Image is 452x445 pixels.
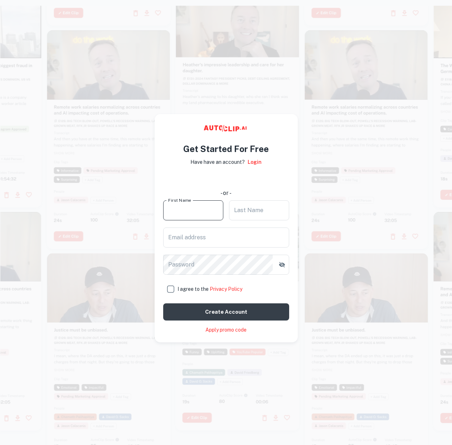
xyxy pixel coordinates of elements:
span: I agree to the [178,286,242,292]
label: First Name [168,197,191,203]
h4: Get Started For Free [183,142,269,155]
div: - or - [164,189,289,197]
button: Create account [163,303,289,321]
p: Have have an account? [190,158,245,166]
a: Privacy Policy [210,286,242,292]
a: Apply promo code [205,326,247,334]
a: Login [248,158,262,166]
iframe: “使用 Google 账号登录”按钮 [160,171,292,187]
